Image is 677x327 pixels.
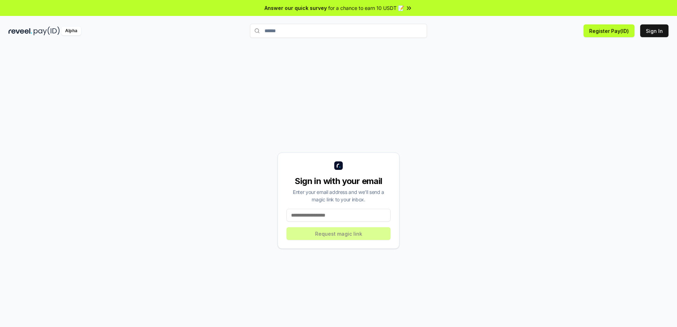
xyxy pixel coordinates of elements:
[286,188,391,203] div: Enter your email address and we’ll send a magic link to your inbox.
[334,161,343,170] img: logo_small
[286,176,391,187] div: Sign in with your email
[584,24,635,37] button: Register Pay(ID)
[61,27,81,35] div: Alpha
[328,4,404,12] span: for a chance to earn 10 USDT 📝
[264,4,327,12] span: Answer our quick survey
[8,27,32,35] img: reveel_dark
[640,24,669,37] button: Sign In
[34,27,60,35] img: pay_id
